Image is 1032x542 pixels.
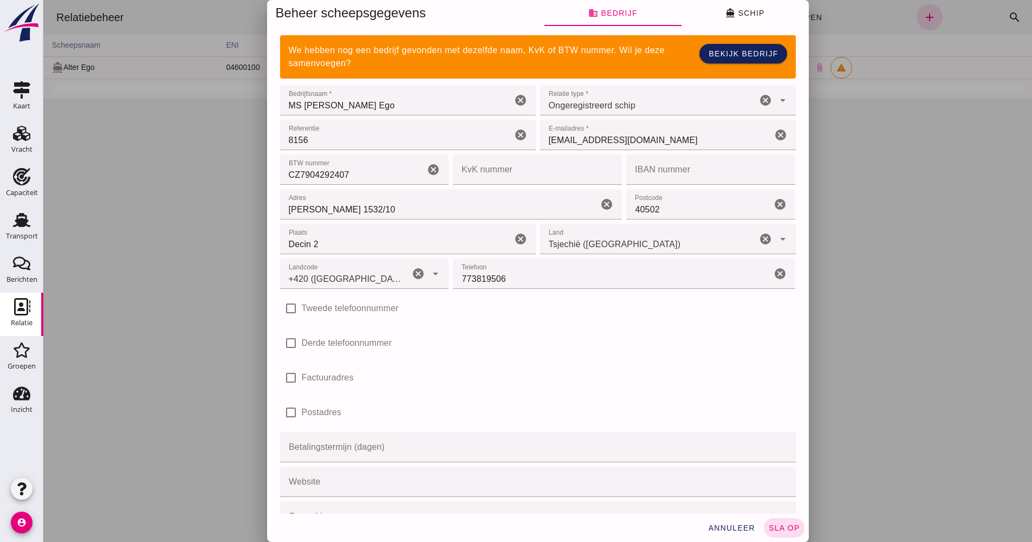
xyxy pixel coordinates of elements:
i: account_circle [11,512,33,533]
div: Relatie [11,319,33,326]
div: Groepen [8,363,36,370]
div: Kaart [13,102,30,109]
img: logo-small.a267ee39.svg [2,3,41,43]
div: Transport [6,233,38,240]
div: Berichten [7,276,37,283]
div: Vracht [11,146,33,153]
div: Capaciteit [6,189,38,196]
div: Inzicht [11,406,33,413]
